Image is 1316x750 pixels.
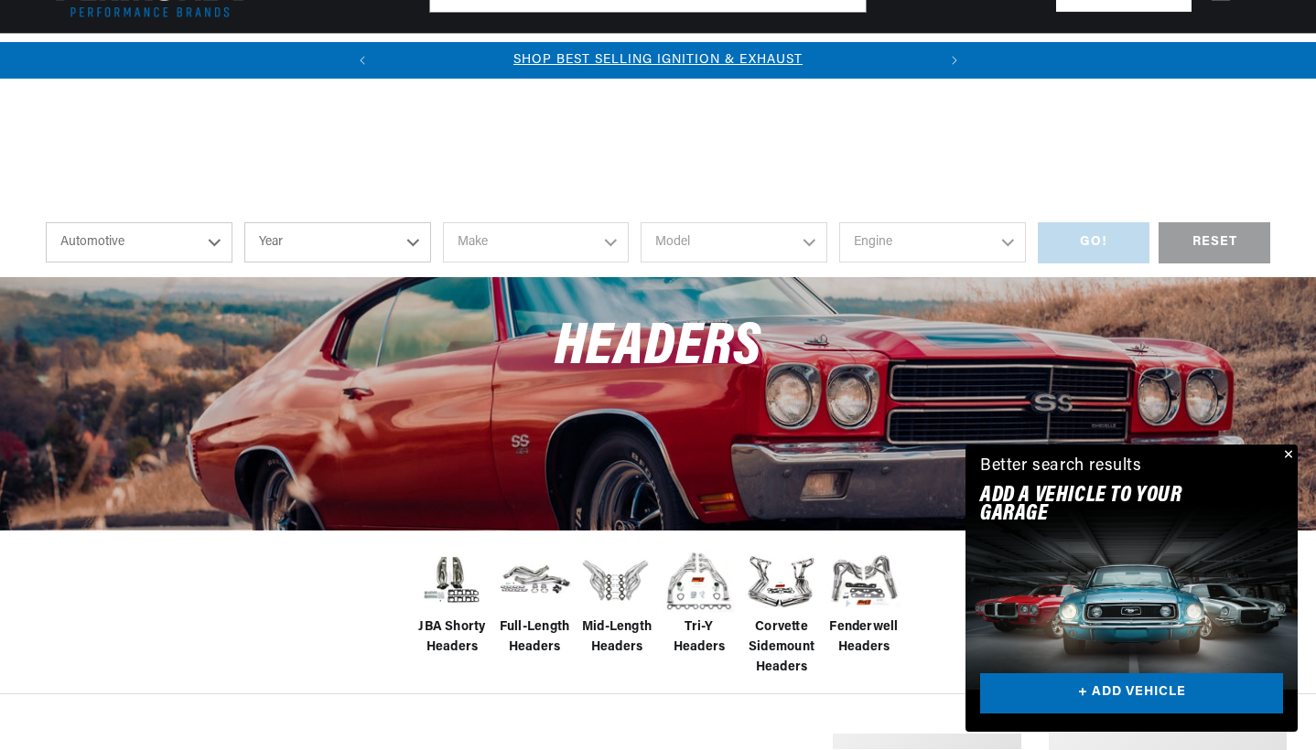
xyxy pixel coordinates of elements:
[745,544,818,679] a: Corvette Sidemount Headers Corvette Sidemount Headers
[641,222,827,262] select: Model
[415,550,489,611] img: JBA Shorty Headers
[936,42,973,79] button: Translation missing: en.sections.announcements.next_announcement
[827,617,901,659] span: Fenderwell Headers
[980,673,1283,714] a: + ADD VEHICLE
[663,544,736,617] img: Tri-Y Headers
[498,552,571,609] img: Full-Length Headers
[193,34,345,77] summary: Coils & Distributors
[815,34,945,77] summary: Spark Plug Wires
[827,544,901,617] img: Fenderwell Headers
[513,53,803,67] a: SHOP BEST SELLING IGNITION & EXHAUST
[415,544,489,659] a: JBA Shorty Headers JBA Shorty Headers
[381,50,936,70] div: 1 of 2
[1276,445,1298,466] button: Close
[580,617,653,659] span: Mid-Length Headers
[1159,222,1270,263] div: RESET
[745,544,818,617] img: Corvette Sidemount Headers
[980,487,1237,524] h2: Add A VEHICLE to your garage
[577,34,682,77] summary: Engine Swaps
[827,544,901,659] a: Fenderwell Headers Fenderwell Headers
[46,222,232,262] select: Ride Type
[663,544,736,659] a: Tri-Y Headers Tri-Y Headers
[682,34,815,77] summary: Battery Products
[381,50,936,70] div: Announcement
[244,222,431,262] select: Year
[839,222,1026,262] select: Engine
[555,318,761,378] span: Headers
[345,34,577,77] summary: Headers, Exhausts & Components
[415,617,489,659] span: JBA Shorty Headers
[944,34,1040,77] summary: Motorcycle
[745,617,818,679] span: Corvette Sidemount Headers
[46,34,193,77] summary: Ignition Conversions
[580,544,653,617] img: Mid-Length Headers
[663,617,736,659] span: Tri-Y Headers
[344,42,381,79] button: Translation missing: en.sections.announcements.previous_announcement
[1160,34,1270,78] summary: Product Support
[580,544,653,659] a: Mid-Length Headers Mid-Length Headers
[498,617,571,659] span: Full-Length Headers
[498,544,571,659] a: Full-Length Headers Full-Length Headers
[980,454,1142,480] div: Better search results
[443,222,630,262] select: Make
